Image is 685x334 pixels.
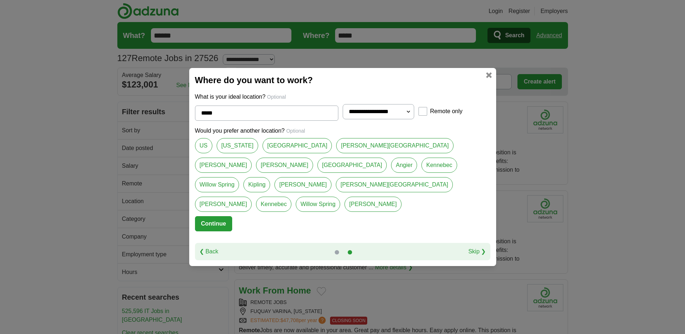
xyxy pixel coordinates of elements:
h2: Where do you want to work? [195,74,490,87]
a: [GEOGRAPHIC_DATA] [317,158,387,173]
a: [PERSON_NAME][GEOGRAPHIC_DATA] [336,138,453,153]
a: Skip ❯ [468,247,486,256]
a: [PERSON_NAME] [256,158,313,173]
a: [US_STATE] [217,138,258,153]
a: [PERSON_NAME] [195,158,252,173]
a: Willow Spring [195,177,239,192]
p: Would you prefer another location? [195,127,490,135]
a: Kipling [243,177,270,192]
span: Optional [286,128,305,134]
a: [PERSON_NAME] [274,177,331,192]
a: Willow Spring [296,197,340,212]
span: Optional [267,94,286,100]
a: [PERSON_NAME][GEOGRAPHIC_DATA] [336,177,453,192]
a: Kennebec [256,197,291,212]
label: Remote only [430,107,463,116]
a: [PERSON_NAME] [344,197,402,212]
a: ❮ Back [199,247,218,256]
a: Kennebec [421,158,457,173]
button: Continue [195,216,232,231]
a: Angier [391,158,417,173]
a: US [195,138,212,153]
p: What is your ideal location? [195,93,490,101]
a: [GEOGRAPHIC_DATA] [263,138,332,153]
a: [PERSON_NAME] [195,197,252,212]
